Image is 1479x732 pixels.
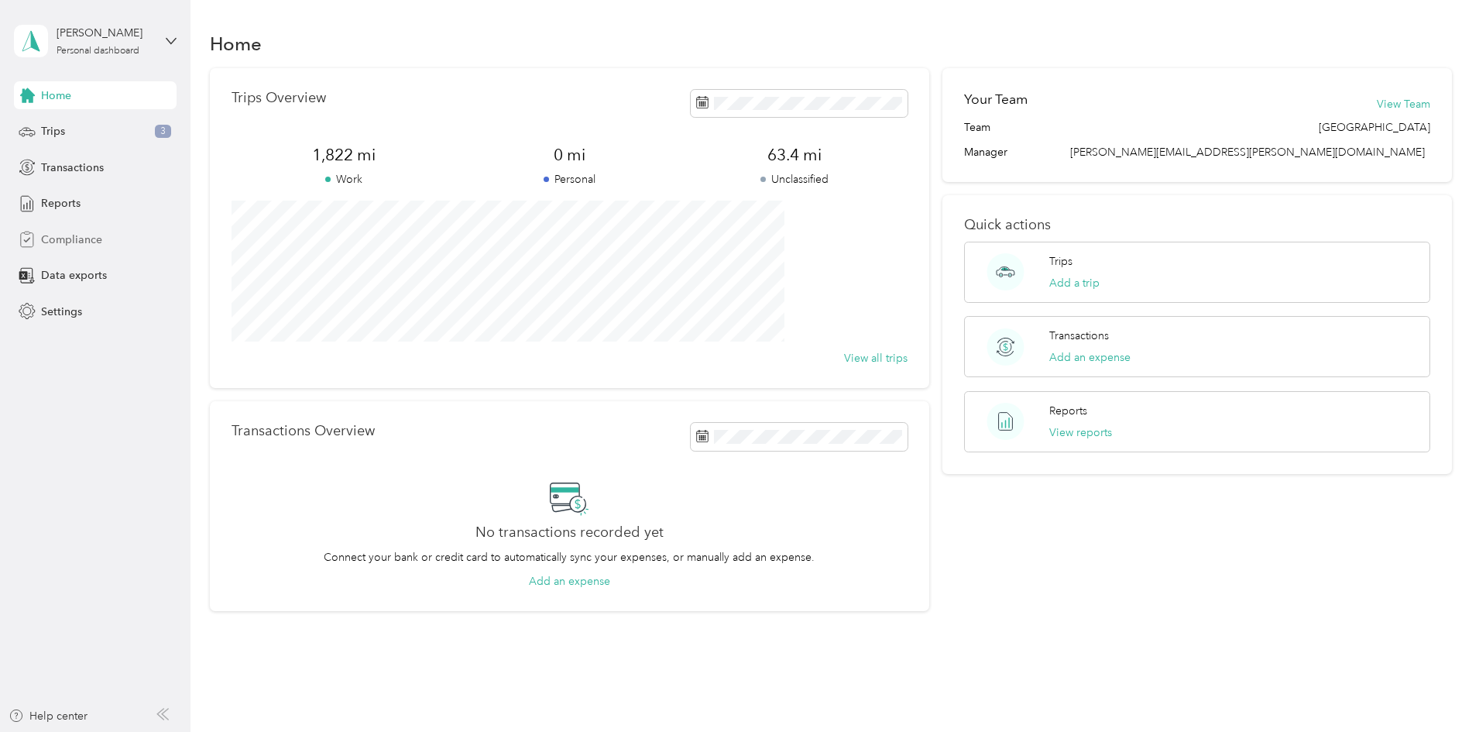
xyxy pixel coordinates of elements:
[232,423,375,439] p: Transactions Overview
[964,119,990,136] span: Team
[682,144,908,166] span: 63.4 mi
[964,90,1028,109] h2: Your Team
[1049,403,1087,419] p: Reports
[964,144,1007,160] span: Manager
[457,171,682,187] p: Personal
[57,25,153,41] div: [PERSON_NAME]
[57,46,139,56] div: Personal dashboard
[1049,349,1131,366] button: Add an expense
[1049,424,1112,441] button: View reports
[1392,645,1479,732] iframe: Everlance-gr Chat Button Frame
[41,88,71,104] span: Home
[41,232,102,248] span: Compliance
[210,36,262,52] h1: Home
[232,144,457,166] span: 1,822 mi
[964,217,1430,233] p: Quick actions
[41,195,81,211] span: Reports
[682,171,908,187] p: Unclassified
[41,304,82,320] span: Settings
[324,549,815,565] p: Connect your bank or credit card to automatically sync your expenses, or manually add an expense.
[1049,253,1072,270] p: Trips
[844,350,908,366] button: View all trips
[529,573,610,589] button: Add an expense
[457,144,682,166] span: 0 mi
[9,708,88,724] button: Help center
[155,125,171,139] span: 3
[41,123,65,139] span: Trips
[1049,275,1100,291] button: Add a trip
[41,160,104,176] span: Transactions
[232,171,457,187] p: Work
[1070,146,1425,159] span: [PERSON_NAME][EMAIL_ADDRESS][PERSON_NAME][DOMAIN_NAME]
[232,90,326,106] p: Trips Overview
[1377,96,1430,112] button: View Team
[1319,119,1430,136] span: [GEOGRAPHIC_DATA]
[41,267,107,284] span: Data exports
[1049,328,1109,344] p: Transactions
[475,524,664,541] h2: No transactions recorded yet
